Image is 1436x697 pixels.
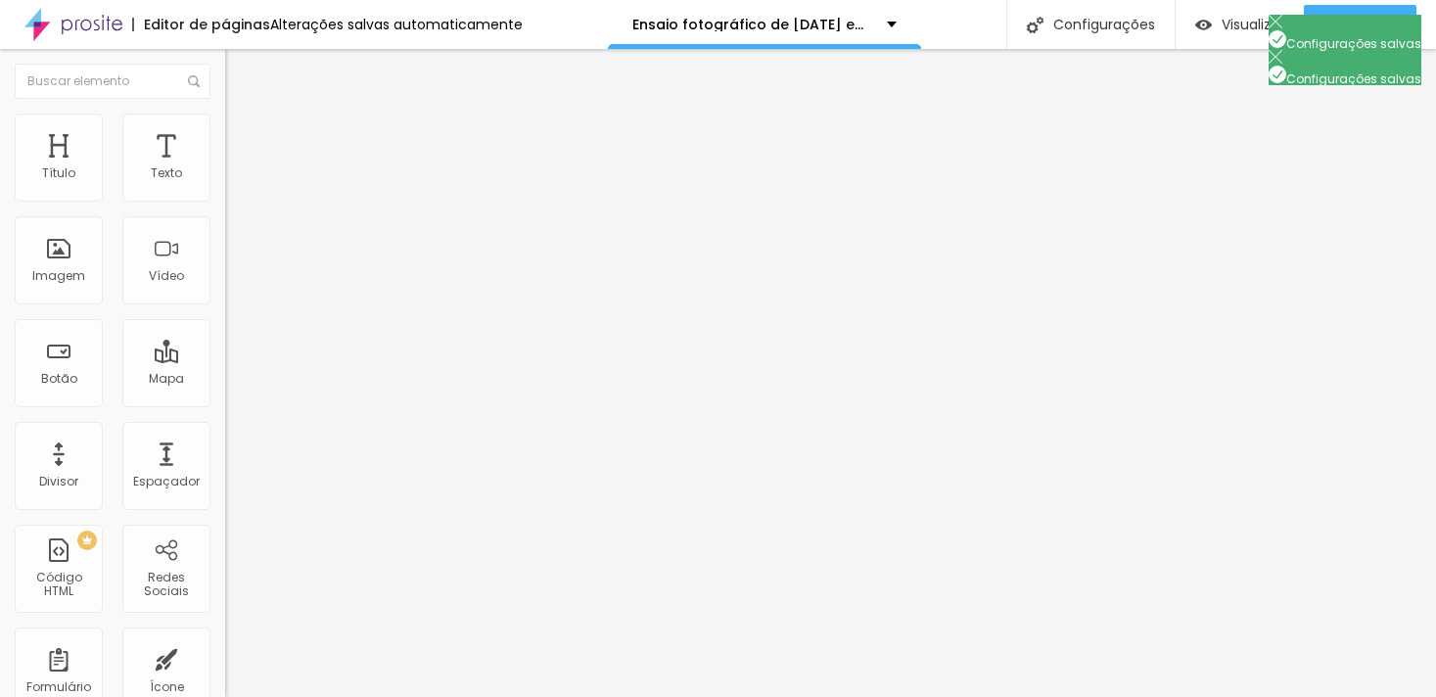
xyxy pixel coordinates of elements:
font: Texto [151,164,182,181]
font: Formulário [26,678,91,695]
font: Divisor [39,473,78,489]
font: Ensaio fotográfico de [DATE] em [GEOGRAPHIC_DATA] [632,15,1029,34]
font: Visualizar [1222,15,1284,34]
button: Publicar [1304,5,1416,44]
font: Editor de páginas [144,15,270,34]
font: Imagem [32,267,85,284]
font: Configurações salvas [1286,35,1421,52]
img: Ícone [188,75,200,87]
font: Botão [41,370,77,387]
img: view-1.svg [1195,17,1212,33]
img: Icone [1269,66,1286,83]
button: Visualizar [1176,5,1304,44]
iframe: Editor [225,49,1436,697]
font: Título [42,164,75,181]
font: Mapa [149,370,184,387]
font: Redes Sociais [144,569,189,599]
input: Buscar elemento [15,64,210,99]
img: Ícone [1027,17,1043,33]
font: Alterações salvas automaticamente [270,15,523,34]
font: Código HTML [36,569,82,599]
img: Icone [1269,50,1282,64]
img: Ícone [1269,30,1286,48]
font: Configurações [1053,15,1155,34]
font: Vídeo [149,267,184,284]
span: Configurações salvas [1269,70,1421,87]
img: Ícone [1269,15,1282,28]
font: Ícone [150,678,184,695]
font: Espaçador [133,473,200,489]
